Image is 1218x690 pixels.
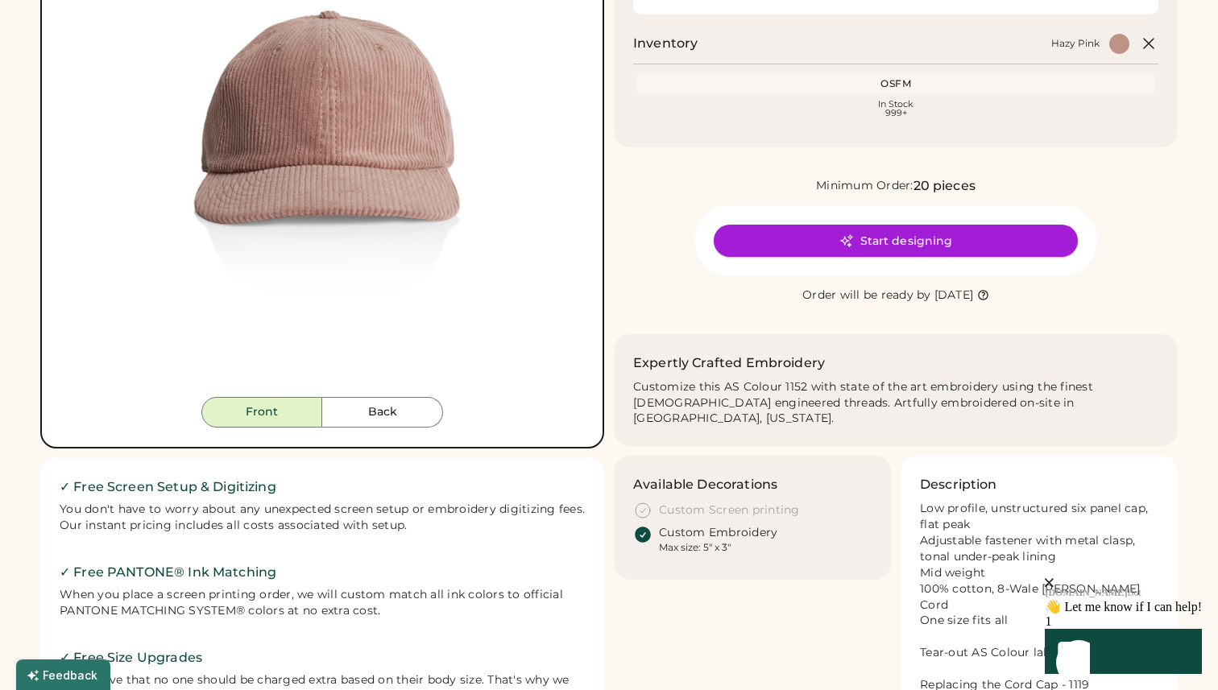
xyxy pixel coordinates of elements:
[322,397,443,428] button: Back
[640,77,1152,90] div: OSFM
[633,34,698,53] h2: Inventory
[816,178,913,194] div: Minimum Order:
[913,176,976,196] div: 20 pieces
[659,502,800,519] div: Custom Screen printing
[1051,37,1100,50] div: Hazy Pink
[920,475,997,494] h3: Description
[633,379,1158,428] div: Customize this AS Colour 1152 with state of the art embroidery using the finest [DEMOGRAPHIC_DATA...
[60,502,585,534] div: You don't have to worry about any unexpected screen setup or embroidery digitizing fees. Our inst...
[60,648,585,667] h2: ✓ Free Size Upgrades
[934,287,974,304] div: [DATE]
[948,483,1214,687] iframe: Front Chat
[714,225,1078,257] button: Start designing
[60,587,585,619] div: When you place a screen printing order, we will custom match all ink colors to official PANTONE M...
[201,397,322,428] button: Front
[60,477,585,497] h2: ✓ Free Screen Setup & Digitizing
[659,541,731,554] div: Max size: 5" x 3"
[60,563,585,582] h2: ✓ Free PANTONE® Ink Matching
[659,525,777,541] div: Custom Embroidery
[633,475,777,494] h3: Available Decorations
[802,287,931,304] div: Order will be ready by
[633,353,825,373] h2: Expertly Crafted Embroidery
[640,100,1152,118] div: In Stock 999+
